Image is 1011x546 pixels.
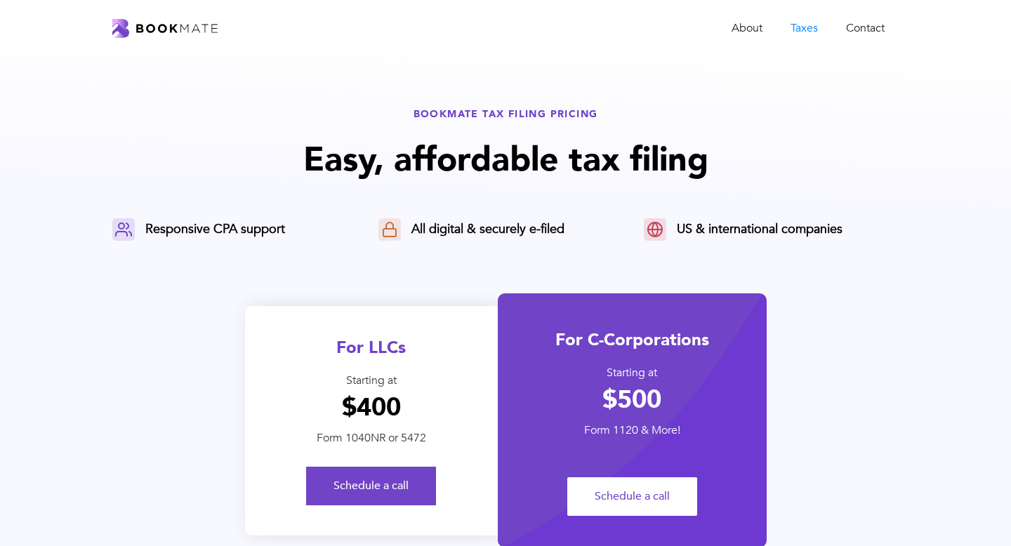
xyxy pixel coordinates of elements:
[498,423,767,438] div: Form 1120 & More!
[498,328,767,352] div: For C-Corporations
[411,221,564,238] div: All digital & securely e-filed
[245,336,498,359] div: For LLCs
[245,392,498,423] h1: $400
[112,138,899,183] h1: Easy, affordable tax filing
[245,431,498,446] div: Form 1040NR or 5472
[498,385,767,415] h1: $500
[112,107,899,121] div: BOOKMATE TAX FILING PRICING
[498,366,767,380] div: Starting at
[245,373,498,388] div: Starting at
[677,221,842,238] div: US & international companies
[718,14,777,43] a: About
[306,467,436,505] a: Schedule a call
[832,14,899,43] a: Contact
[145,221,285,238] div: Responsive CPA support
[777,14,832,43] a: Taxes
[567,477,697,516] a: Schedule a call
